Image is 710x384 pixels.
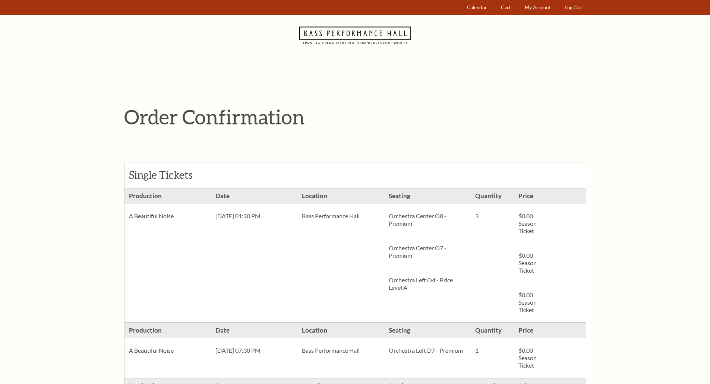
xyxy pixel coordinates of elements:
span: My Account [525,4,550,10]
h3: Quantity [471,323,514,338]
a: Log Out [561,0,586,15]
h2: Single Tickets [129,169,215,181]
div: A Beautiful Noise [124,204,211,228]
p: Orchestra Left D7 - Premium [389,347,466,354]
h3: Production [124,188,211,204]
p: Orchestra Left O4 - Price Level A [389,276,466,291]
a: Cart [497,0,514,15]
h3: Price [514,188,557,204]
p: 3 [475,212,509,220]
div: A Beautiful Noise [124,338,211,363]
p: Orchestra Center O8 - Premium [389,212,466,227]
h3: Date [211,188,297,204]
span: Cart [501,4,511,10]
span: Bass Performance Hall [302,212,360,219]
span: $0.00 Season Ticket [518,252,537,274]
p: Orchestra Center O7 - Premium [389,244,466,259]
p: 1 [475,347,509,354]
p: Order Confirmation [124,105,586,129]
h3: Quantity [471,188,514,204]
h3: Seating [384,323,471,338]
span: $0.00 Season Ticket [518,347,537,369]
h3: Location [297,323,384,338]
a: My Account [521,0,554,15]
h3: Date [211,323,297,338]
div: [DATE] 07:30 PM [211,338,297,363]
h3: Price [514,323,557,338]
h3: Production [124,323,211,338]
span: $0.00 Season Ticket [518,212,537,234]
a: Calendar [463,0,490,15]
span: Bass Performance Hall [302,347,360,354]
h3: Location [297,188,384,204]
span: Calendar [467,4,487,10]
span: $0.00 Season Ticket [518,291,537,313]
div: [DATE] 01:30 PM [211,204,297,228]
h3: Seating [384,188,471,204]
